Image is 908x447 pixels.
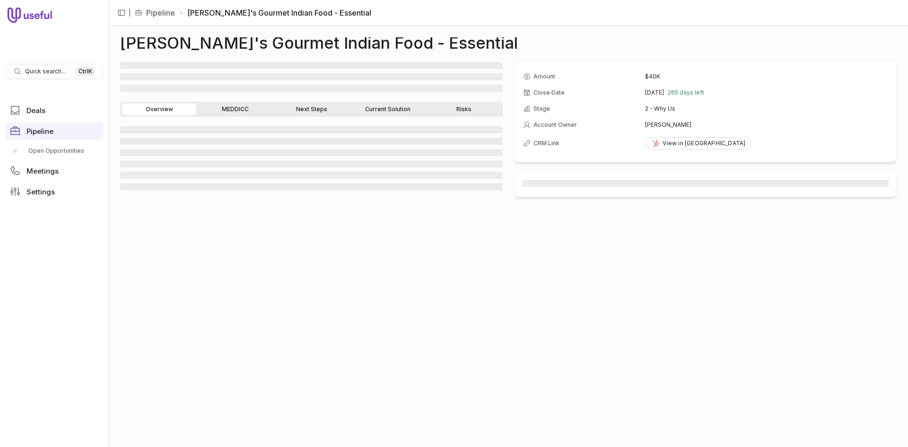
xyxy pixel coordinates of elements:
[6,143,103,158] div: Pipeline submenu
[522,180,889,187] span: ‌
[645,137,751,149] a: View in [GEOGRAPHIC_DATA]
[350,104,425,115] a: Current Solution
[26,128,53,135] span: Pipeline
[120,126,503,133] span: ‌
[26,167,59,175] span: Meetings
[533,140,559,147] span: CRM Link
[645,117,888,132] td: [PERSON_NAME]
[120,172,503,179] span: ‌
[120,73,503,80] span: ‌
[668,89,704,96] span: 265 days left
[76,67,95,76] kbd: Ctrl K
[6,143,103,158] a: Open Opportunities
[120,37,518,49] h1: [PERSON_NAME]'s Gourmet Indian Food - Essential
[26,107,45,114] span: Deals
[427,104,501,115] a: Risks
[533,105,550,113] span: Stage
[6,183,103,200] a: Settings
[120,149,503,156] span: ‌
[198,104,272,115] a: MEDDICC
[6,123,103,140] a: Pipeline
[533,73,555,80] span: Amount
[645,69,888,84] td: $40K
[274,104,349,115] a: Next Steps
[6,162,103,179] a: Meetings
[651,140,745,147] div: View in [GEOGRAPHIC_DATA]
[120,160,503,167] span: ‌
[120,85,503,92] span: ‌
[129,7,131,18] span: |
[114,6,129,20] button: Collapse sidebar
[533,89,565,96] span: Close Date
[6,102,103,119] a: Deals
[146,7,175,18] a: Pipeline
[645,101,888,116] td: 2 - Why Us
[533,121,577,129] span: Account Owner
[120,62,503,69] span: ‌
[25,68,66,75] span: Quick search...
[26,188,55,195] span: Settings
[645,89,664,96] time: [DATE]
[120,138,503,145] span: ‌
[179,7,371,18] li: [PERSON_NAME]'s Gourmet Indian Food - Essential
[122,104,196,115] a: Overview
[120,183,503,190] span: ‌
